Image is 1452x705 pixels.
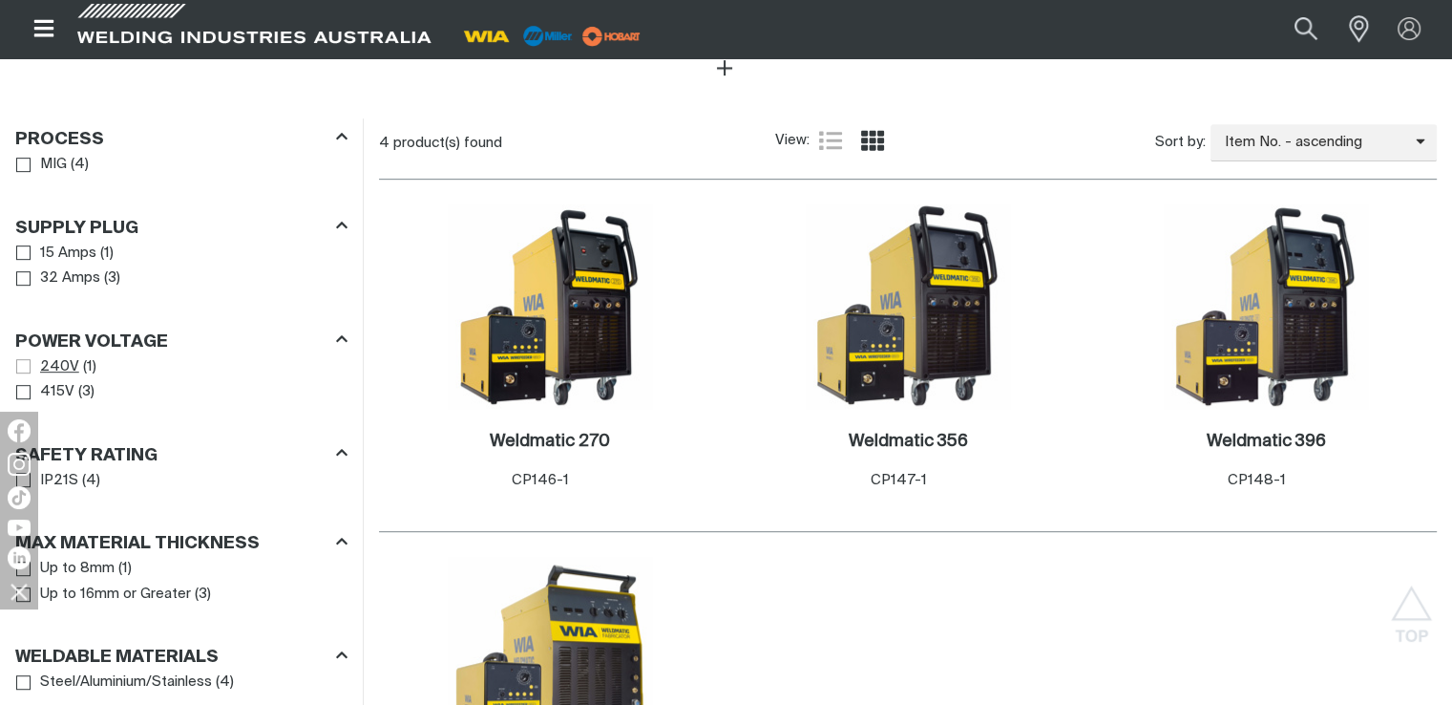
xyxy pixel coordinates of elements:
[15,644,347,670] div: Weldable Materials
[15,533,260,555] h3: Max Material Thickness
[78,381,95,403] span: ( 3 )
[16,241,96,267] a: 15 Amps
[8,520,31,536] img: YouTube
[15,647,219,669] h3: Weldable Materials
[1207,433,1326,450] h2: Weldmatic 396
[16,379,74,405] a: 415V
[40,584,191,606] span: Up to 16mm or Greater
[1210,132,1416,154] span: Item No. - ascending
[15,214,347,240] div: Supply Plug
[3,575,35,608] img: hide socials
[849,433,968,450] h2: Weldmatic 356
[100,243,114,265] span: ( 1 )
[71,154,89,176] span: ( 4 )
[16,670,347,695] ul: Weldable Materials
[16,354,79,380] a: 240V
[16,556,347,607] ul: Max Material Thickness
[15,328,347,353] div: Power Voltage
[216,672,234,694] span: ( 4 )
[118,558,132,580] span: ( 1 )
[379,118,1437,167] section: Product list controls
[16,266,100,291] a: 32 Amps
[1164,204,1368,409] img: Weldmatic 396
[16,582,191,608] a: Up to 16mm or Greater
[8,453,31,476] img: Instagram
[490,431,610,453] a: Weldmatic 270
[40,381,74,403] span: 415V
[16,152,67,178] a: MIG
[40,154,67,176] span: MIG
[8,546,31,569] img: LinkedIn
[16,468,78,494] a: IP21S
[15,530,347,556] div: Max Material Thickness
[1250,8,1338,51] input: Product name or item number...
[819,129,842,152] a: List view
[15,445,158,467] h3: Safety Rating
[15,218,138,240] h3: Supply Plug
[8,486,31,509] img: TikTok
[16,241,347,291] ul: Supply Plug
[40,243,96,265] span: 15 Amps
[512,473,569,487] span: CP146-1
[16,152,347,178] ul: Process
[16,354,347,405] ul: Power Voltage
[82,470,100,492] span: ( 4 )
[775,130,810,152] span: View:
[1155,132,1206,154] span: Sort by:
[1228,473,1286,487] span: CP148-1
[16,556,115,582] a: Up to 8mm
[577,29,646,43] a: miller
[490,433,610,450] h2: Weldmatic 270
[195,584,211,606] span: ( 3 )
[15,441,347,467] div: Safety Rating
[40,356,79,378] span: 240V
[393,136,502,150] span: product(s) found
[83,356,96,378] span: ( 1 )
[806,204,1010,409] img: Weldmatic 356
[15,125,347,151] div: Process
[1390,586,1433,629] button: Scroll to top
[15,129,104,151] h3: Process
[8,419,31,442] img: Facebook
[849,431,968,453] a: Weldmatic 356
[40,558,115,580] span: Up to 8mm
[577,22,646,51] img: miller
[16,670,212,695] a: Steel/Aluminium/Stainless
[40,267,100,289] span: 32 Amps
[379,134,774,153] div: 4
[448,204,652,409] img: Weldmatic 270
[16,468,347,494] ul: Safety Rating
[871,473,927,487] span: CP147-1
[40,672,212,694] span: Steel/Aluminium/Stainless
[104,267,120,289] span: ( 3 )
[1273,8,1338,51] button: Search products
[15,331,168,353] h3: Power Voltage
[40,470,78,492] span: IP21S
[1207,431,1326,453] a: Weldmatic 396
